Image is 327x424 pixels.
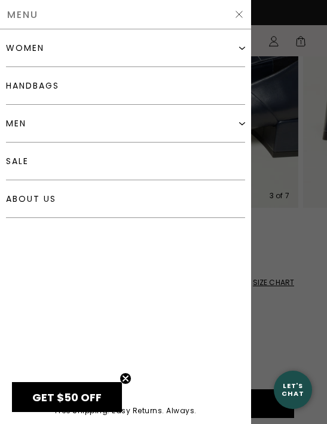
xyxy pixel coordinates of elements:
div: Let's Chat [274,382,312,397]
a: about us [6,180,245,218]
button: Close teaser [120,372,132,384]
img: Expand [239,45,245,51]
img: Hide Slider [234,10,244,19]
span: Menu [7,10,38,19]
div: men [6,119,26,128]
img: Expand [239,120,245,126]
a: sale [6,143,245,180]
a: handbags [6,67,245,105]
div: GET $50 OFFClose teaser [12,382,122,412]
span: GET $50 OFF [32,390,102,405]
div: women [6,43,44,53]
